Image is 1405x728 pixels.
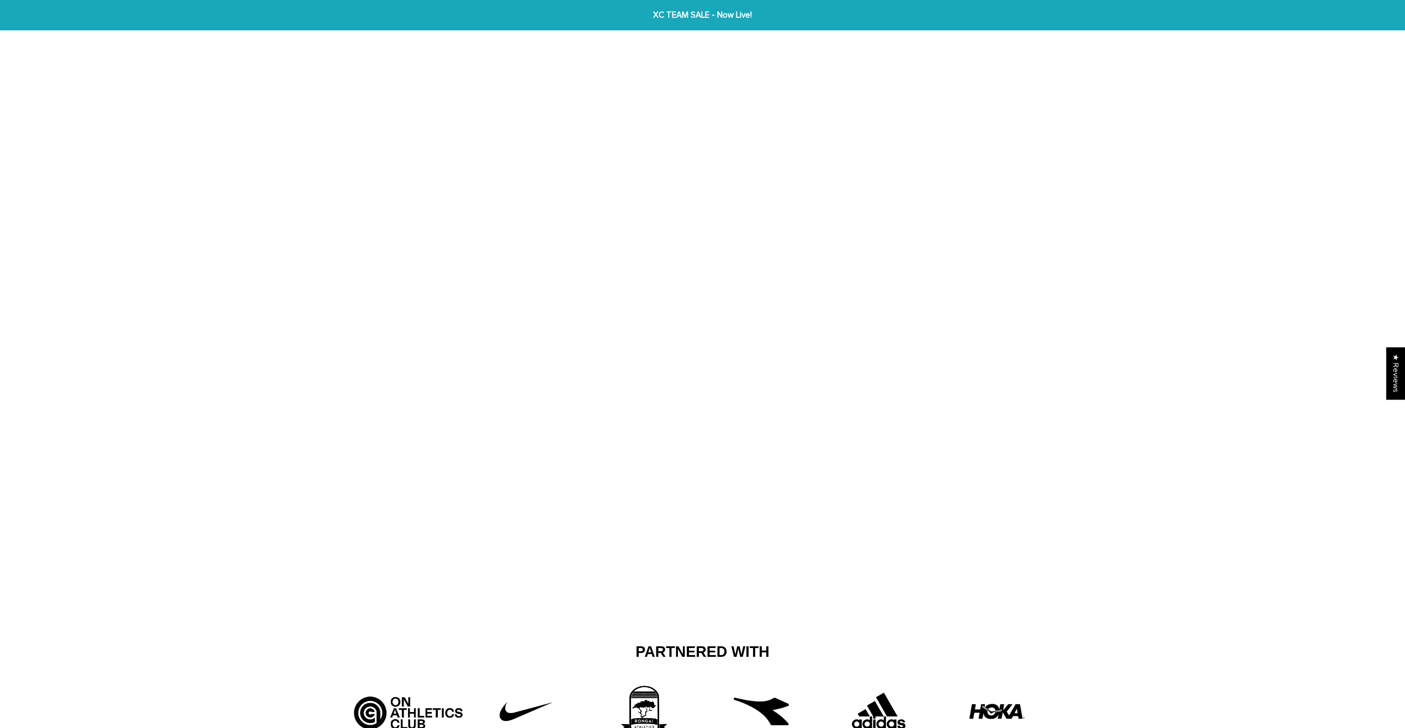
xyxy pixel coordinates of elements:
[428,9,977,22] span: XC TEAM SALE - Now Live!
[1386,347,1405,400] div: Click to open Judge.me floating reviews tab
[358,643,1048,662] h2: Partnered With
